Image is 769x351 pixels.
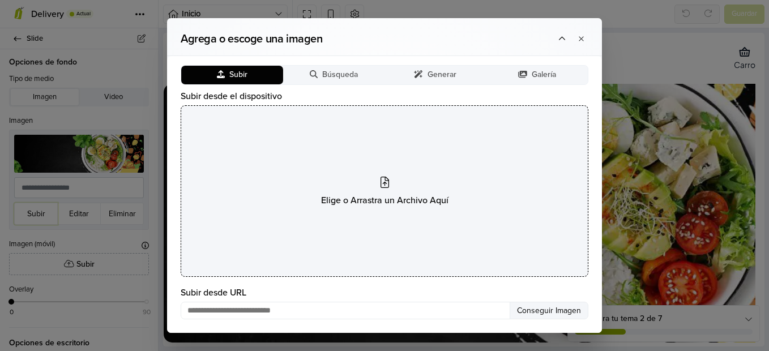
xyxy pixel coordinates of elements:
[46,17,79,33] a: cxar
[532,70,556,80] span: Galería
[7,10,32,39] button: Menú
[314,281,328,294] span: Go to slide 3
[510,302,588,319] button: Conseguir Imagen
[321,194,448,207] span: Elige o Arrastra un Archivo Aquí
[14,281,31,294] button: Previous slide
[486,66,588,84] button: Galería
[181,286,588,299] label: Subir desde URL
[569,10,595,39] button: Carro
[181,66,283,84] button: Subir
[553,306,581,315] span: Imagen
[181,32,527,46] h2: Agrega o escoge una imagen
[322,70,358,80] span: Búsqueda
[428,70,456,80] span: Generar
[106,14,125,38] button: Buscar
[274,281,287,294] span: Go to slide 1
[181,89,588,103] label: Subir desde el dispositivo
[384,66,486,84] button: Generar
[283,66,385,84] button: Búsqueda
[1,51,592,310] div: 3 / 3
[294,281,307,294] span: Go to slide 2
[229,70,247,80] span: Subir
[570,281,587,294] button: Next slide
[571,28,592,36] div: Carro
[9,28,30,36] div: Menú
